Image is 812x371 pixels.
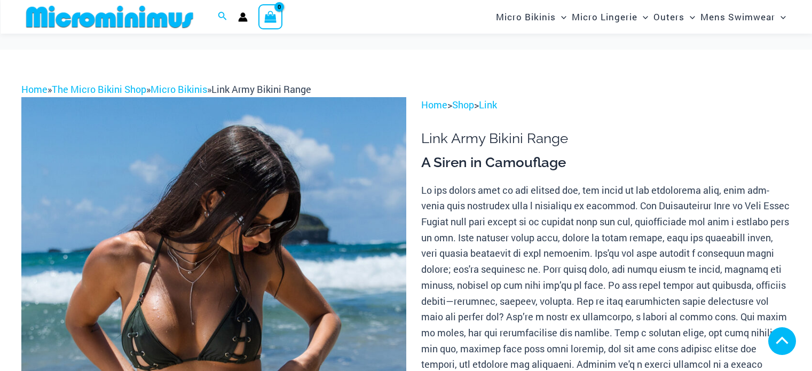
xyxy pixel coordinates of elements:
[569,3,651,30] a: Micro LingerieMenu ToggleMenu Toggle
[572,3,637,30] span: Micro Lingerie
[775,3,786,30] span: Menu Toggle
[421,130,791,147] h1: Link Army Bikini Range
[452,98,474,111] a: Shop
[496,3,556,30] span: Micro Bikinis
[698,3,789,30] a: Mens SwimwearMenu ToggleMenu Toggle
[21,83,311,96] span: » » »
[52,83,146,96] a: The Micro Bikini Shop
[258,4,283,29] a: View Shopping Cart, empty
[218,10,227,24] a: Search icon link
[492,2,791,32] nav: Site Navigation
[637,3,648,30] span: Menu Toggle
[556,3,566,30] span: Menu Toggle
[421,154,791,172] h3: A Siren in Camouflage
[21,83,48,96] a: Home
[493,3,569,30] a: Micro BikinisMenu ToggleMenu Toggle
[651,3,698,30] a: OutersMenu ToggleMenu Toggle
[211,83,311,96] span: Link Army Bikini Range
[238,12,248,22] a: Account icon link
[684,3,695,30] span: Menu Toggle
[421,97,791,113] p: > >
[421,98,447,111] a: Home
[700,3,775,30] span: Mens Swimwear
[151,83,207,96] a: Micro Bikinis
[653,3,684,30] span: Outers
[479,98,497,111] a: Link
[22,5,198,29] img: MM SHOP LOGO FLAT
